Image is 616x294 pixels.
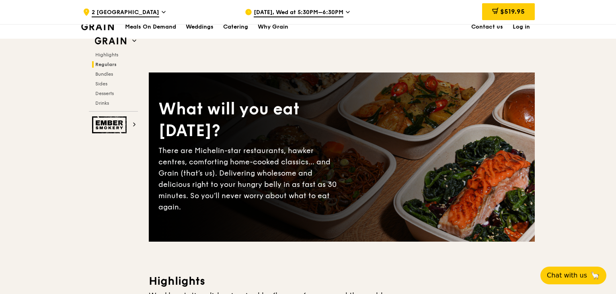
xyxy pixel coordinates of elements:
[500,8,525,15] span: $519.95
[181,15,218,39] a: Weddings
[218,15,253,39] a: Catering
[186,15,214,39] div: Weddings
[92,34,129,48] img: Grain web logo
[92,116,129,133] img: Ember Smokery web logo
[158,145,342,213] div: There are Michelin-star restaurants, hawker centres, comforting home-cooked classics… and Grain (...
[149,274,535,288] h3: Highlights
[508,15,535,39] a: Log in
[95,81,107,87] span: Sides
[254,8,343,17] span: [DATE], Wed at 5:30PM–6:30PM
[95,100,109,106] span: Drinks
[95,71,113,77] span: Bundles
[540,267,606,284] button: Chat with us🦙
[95,52,118,58] span: Highlights
[253,15,293,39] a: Why Grain
[547,271,587,280] span: Chat with us
[95,91,114,96] span: Desserts
[590,271,600,280] span: 🦙
[95,62,117,67] span: Regulars
[466,15,508,39] a: Contact us
[92,8,159,17] span: 2 [GEOGRAPHIC_DATA]
[223,15,248,39] div: Catering
[125,23,176,31] h1: Meals On Demand
[258,15,288,39] div: Why Grain
[158,98,342,142] div: What will you eat [DATE]?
